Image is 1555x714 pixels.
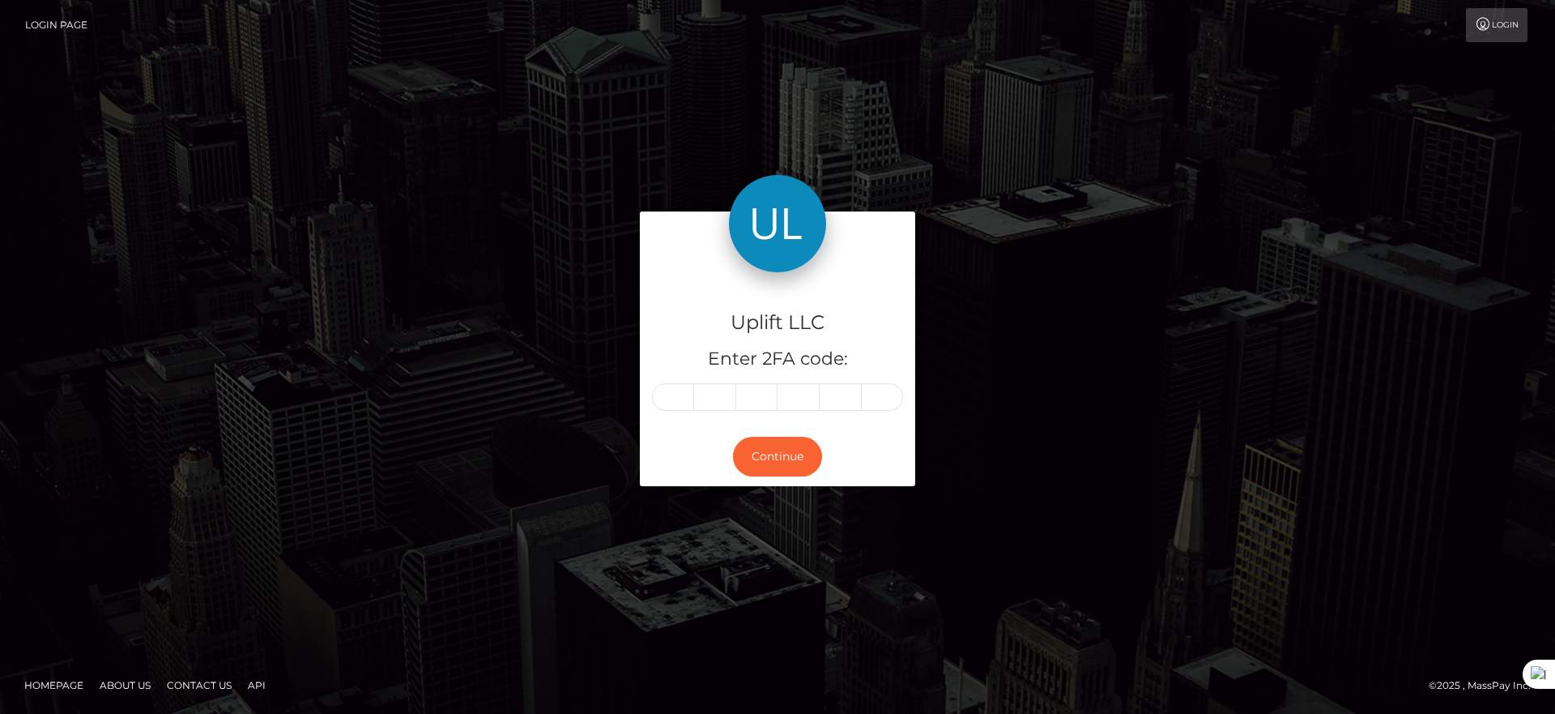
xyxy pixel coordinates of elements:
[18,673,90,698] a: Homepage
[1466,8,1527,42] a: Login
[241,673,272,698] a: API
[25,8,87,42] a: Login Page
[652,309,903,337] h4: Uplift LLC
[733,437,822,477] button: Continue
[93,673,157,698] a: About Us
[160,673,238,698] a: Contact Us
[1429,677,1543,695] div: © 2025 , MassPay Inc.
[652,347,903,372] h5: Enter 2FA code:
[729,175,826,272] img: Uplift LLC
